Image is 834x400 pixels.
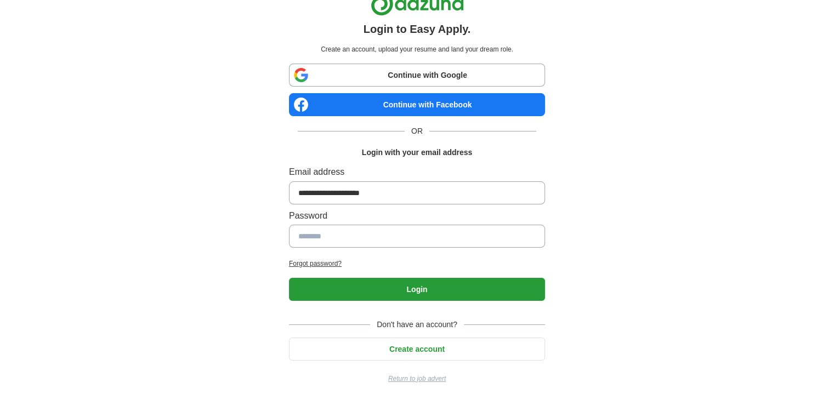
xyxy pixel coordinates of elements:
a: Continue with Google [289,64,545,87]
p: Create an account, upload your resume and land your dream role. [291,44,543,55]
a: Forgot password? [289,259,545,269]
label: Password [289,209,545,223]
a: Return to job advert [289,374,545,384]
span: OR [405,125,429,137]
h1: Login with your email address [362,146,472,158]
span: Don't have an account? [370,318,464,330]
button: Create account [289,338,545,361]
label: Email address [289,165,545,179]
h1: Login to Easy Apply. [364,20,471,38]
a: Create account [289,345,545,353]
a: Continue with Facebook [289,93,545,116]
button: Login [289,278,545,301]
